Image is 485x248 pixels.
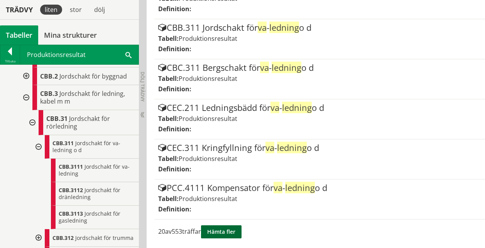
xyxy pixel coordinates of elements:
span: Jordschakt för va-ledning [59,163,130,177]
button: Hämta fler [201,225,242,238]
label: Definition: [158,125,191,133]
span: va [258,22,267,33]
span: ledning [277,142,307,153]
label: Definition: [158,205,191,213]
div: CBC.311 Bergschakt för - o d [158,63,481,72]
span: CBB.2 [40,72,58,80]
span: CBB.312 [52,234,74,241]
span: Produktionsresultat [179,154,237,163]
div: Tillbaka [0,58,20,64]
label: Definition: [158,165,191,173]
span: Produktionsresultat [179,194,237,203]
span: 20 [158,227,165,236]
div: stor [65,5,86,15]
span: Jordschakt för gasledning [59,210,120,224]
span: CBB.311 [52,139,74,147]
span: ledning [272,62,301,73]
div: dölj [90,5,110,15]
span: CBB.3113 [59,210,83,217]
label: Definition: [158,45,191,53]
label: Definition: [158,5,191,13]
div: Trädvy [2,5,37,14]
span: Jordschakt för dränledning [59,186,120,201]
div: CEC.311 Kringfyllning för - o d [158,143,481,152]
span: va [260,62,269,73]
label: Tabell: [158,194,179,203]
a: Mina strukturer [38,25,103,45]
span: Jordschakt för ledning, kabel m m [40,89,125,106]
span: ledning [269,22,299,33]
label: Definition: [158,85,191,93]
span: Produktionsresultat [179,74,237,83]
span: CBB.31 [46,114,68,123]
div: CEC.211 Ledningsbädd för - o d [158,103,481,112]
label: Tabell: [158,34,179,43]
span: va [274,182,282,193]
span: CBB.3 [40,89,58,98]
label: Tabell: [158,154,179,163]
span: Jordschakt för trumma [75,234,134,241]
div: PCC.4111 Kompensator för - o d [158,183,481,193]
span: Produktionsresultat [179,34,237,43]
label: Tabell: [158,114,179,123]
span: ledning [285,182,315,193]
div: liten [40,5,62,15]
span: Jordschakt för rörledning [46,114,110,131]
span: CBB.3111 [59,163,83,170]
div: av träffar [154,220,477,244]
span: 553 [172,227,182,236]
div: CBB.311 Jordschakt för - o d [158,23,481,32]
span: va [265,142,274,153]
div: Produktionsresultat [20,45,139,64]
span: Produktionsresultat [179,114,237,123]
span: Sök i tabellen [125,50,132,59]
span: ledning [282,102,312,113]
span: Dölj trädvy [139,72,146,102]
label: Tabell: [158,74,179,83]
span: CBB.3112 [59,186,83,194]
span: Jordschakt för byggnad [59,72,127,80]
span: va [270,102,279,113]
span: Jordschakt för va-ledning o d [52,139,120,154]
